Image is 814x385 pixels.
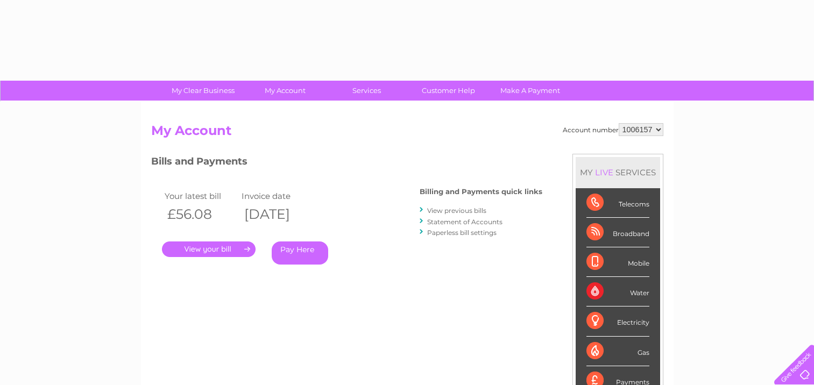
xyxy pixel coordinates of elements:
a: View previous bills [427,206,486,215]
a: Pay Here [272,241,328,265]
a: My Account [240,81,329,101]
div: Gas [586,337,649,366]
td: Your latest bill [162,189,239,203]
a: Statement of Accounts [427,218,502,226]
div: MY SERVICES [576,157,660,188]
div: Mobile [586,247,649,277]
h3: Bills and Payments [151,154,542,173]
h4: Billing and Payments quick links [420,188,542,196]
td: Invoice date [239,189,316,203]
div: Electricity [586,306,649,336]
div: Telecoms [586,188,649,218]
div: LIVE [593,167,615,177]
a: Services [322,81,411,101]
th: £56.08 [162,203,239,225]
th: [DATE] [239,203,316,225]
a: Paperless bill settings [427,229,497,237]
h2: My Account [151,123,663,144]
a: My Clear Business [159,81,247,101]
a: . [162,241,256,257]
a: Customer Help [404,81,493,101]
div: Account number [563,123,663,136]
div: Broadband [586,218,649,247]
a: Make A Payment [486,81,575,101]
div: Water [586,277,649,306]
